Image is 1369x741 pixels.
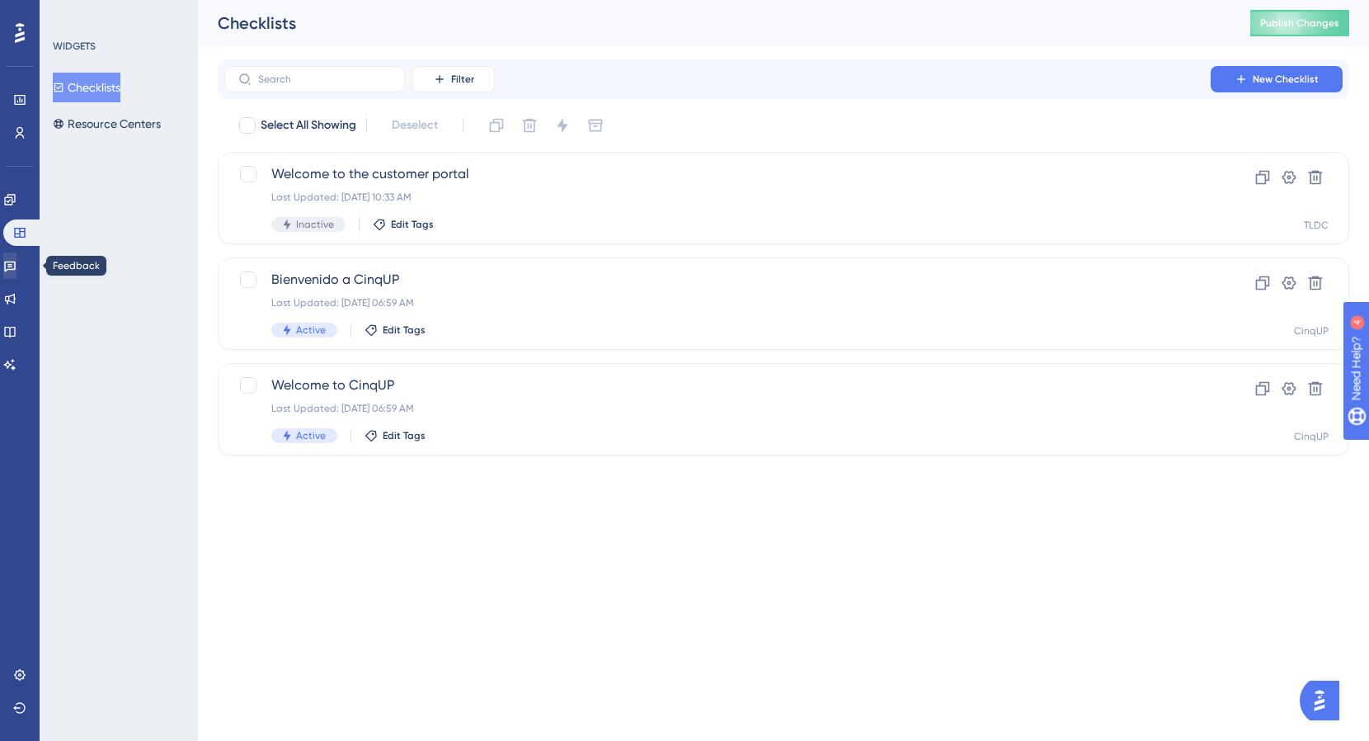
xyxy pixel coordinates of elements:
button: Edit Tags [365,429,426,442]
button: Filter [412,66,495,92]
span: Need Help? [39,4,103,24]
div: CinqUP [1294,430,1329,443]
div: Last Updated: [DATE] 10:33 AM [271,191,1164,204]
div: 4 [115,8,120,21]
span: Active [296,429,326,442]
div: WIDGETS [53,40,96,53]
button: Edit Tags [365,323,426,337]
span: New Checklist [1253,73,1319,86]
span: Active [296,323,326,337]
span: Edit Tags [383,323,426,337]
button: Publish Changes [1250,10,1349,36]
span: Inactive [296,218,334,231]
span: Deselect [392,116,438,135]
input: Search [258,73,392,85]
div: Last Updated: [DATE] 06:59 AM [271,296,1164,309]
button: Resource Centers [53,109,161,139]
button: Deselect [377,111,453,140]
span: Select All Showing [261,116,356,135]
span: Edit Tags [391,218,434,231]
span: Welcome to the customer portal [271,164,1164,184]
span: Filter [451,73,474,86]
span: Bienvenido a CinqUP [271,270,1164,290]
button: Edit Tags [373,218,434,231]
button: Checklists [53,73,120,102]
div: Checklists [218,12,1209,35]
span: Welcome to CinqUP [271,375,1164,395]
span: Publish Changes [1260,17,1339,30]
span: Edit Tags [383,429,426,442]
div: Last Updated: [DATE] 06:59 AM [271,402,1164,415]
div: CinqUP [1294,324,1329,337]
button: New Checklist [1211,66,1343,92]
div: TLDC [1304,219,1329,232]
iframe: UserGuiding AI Assistant Launcher [1300,676,1349,725]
